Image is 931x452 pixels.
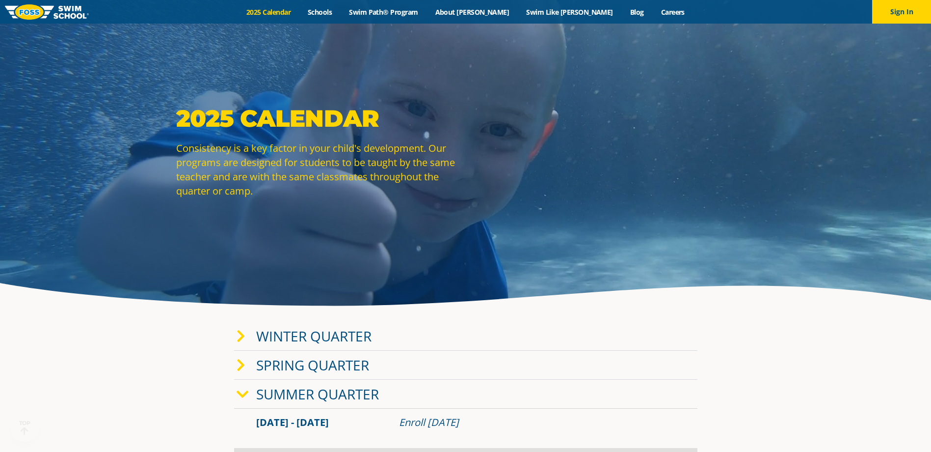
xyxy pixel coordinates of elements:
a: About [PERSON_NAME] [426,7,518,17]
img: FOSS Swim School Logo [5,4,89,20]
a: Swim Path® Program [341,7,426,17]
div: TOP [19,420,30,435]
strong: 2025 Calendar [176,104,379,133]
a: Blog [621,7,652,17]
a: Schools [299,7,341,17]
a: Winter Quarter [256,327,372,345]
a: 2025 Calendar [238,7,299,17]
span: [DATE] - [DATE] [256,416,329,429]
a: Summer Quarter [256,385,379,403]
p: Consistency is a key factor in your child's development. Our programs are designed for students t... [176,141,461,198]
a: Careers [652,7,693,17]
div: Enroll [DATE] [399,416,675,429]
a: Spring Quarter [256,356,369,374]
a: Swim Like [PERSON_NAME] [518,7,622,17]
